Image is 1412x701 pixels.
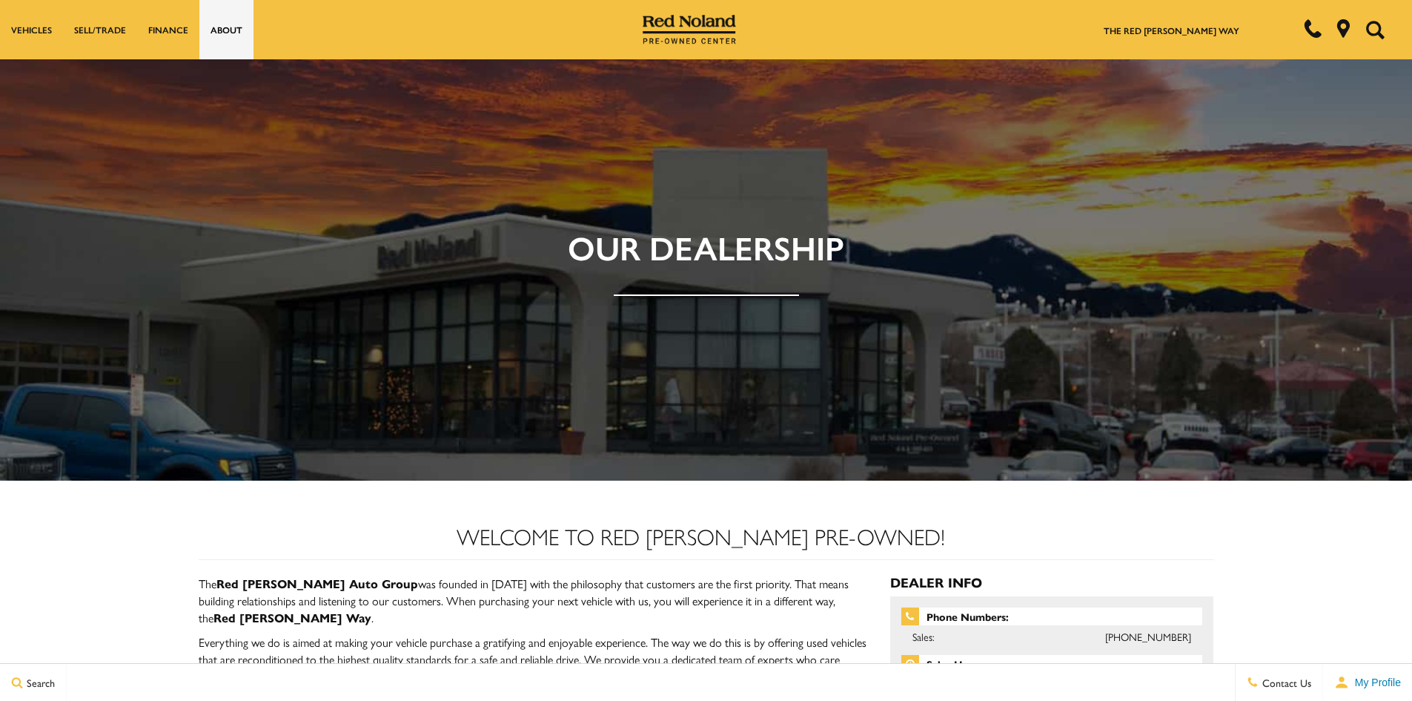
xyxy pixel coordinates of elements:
[1105,629,1191,644] a: [PHONE_NUMBER]
[216,575,418,592] strong: Red [PERSON_NAME] Auto Group
[1259,675,1311,690] span: Contact Us
[1360,1,1390,59] button: Open the search field
[213,609,371,626] strong: Red [PERSON_NAME] Way
[890,575,1214,590] h3: Dealer Info
[901,608,1203,625] span: Phone Numbers:
[912,629,935,644] span: Sales:
[1349,677,1401,688] span: My Profile
[1104,24,1239,37] a: The Red [PERSON_NAME] Way
[901,655,1203,673] span: Sales Hours:
[23,675,55,690] span: Search
[643,15,736,45] img: Red Noland Pre-Owned
[643,20,736,35] a: Red Noland Pre-Owned
[1323,664,1412,701] button: user-profile-menu
[188,524,1214,548] h1: Welcome to Red [PERSON_NAME] Pre-Owned!
[199,633,868,685] p: Everything we do is aimed at making your vehicle purchase a gratifying and enjoyable experience. ...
